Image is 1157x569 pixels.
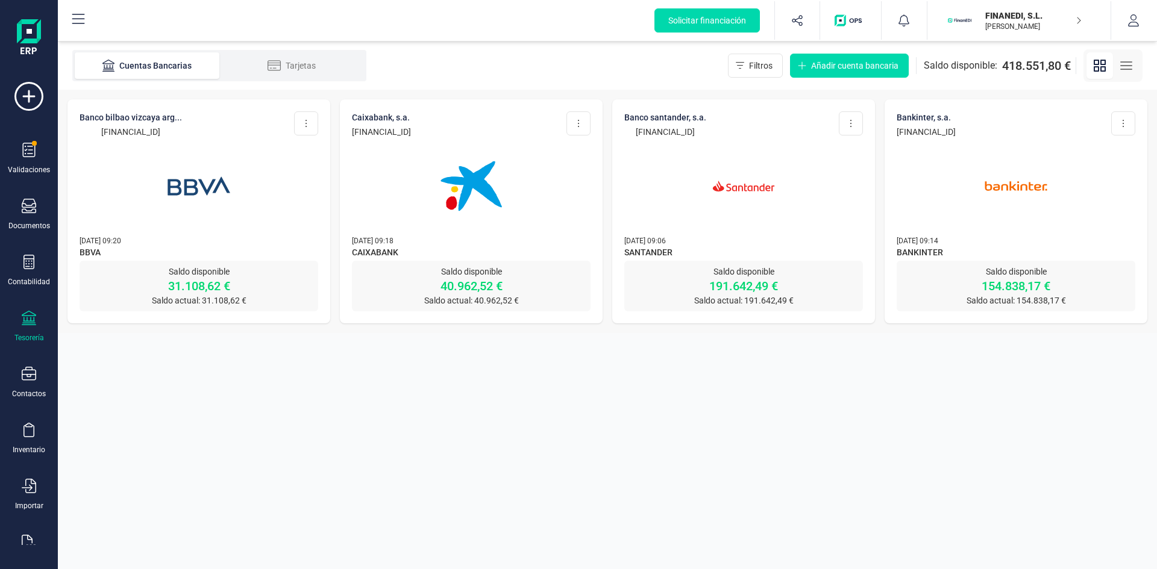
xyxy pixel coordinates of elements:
[749,60,773,72] span: Filtros
[897,246,1135,261] span: BANKINTER
[8,221,50,231] div: Documentos
[897,237,938,245] span: [DATE] 09:14
[15,501,43,511] div: Importar
[897,266,1135,278] p: Saldo disponible
[827,1,874,40] button: Logo de OPS
[352,237,394,245] span: [DATE] 09:18
[1002,57,1071,74] span: 418.551,80 €
[80,237,121,245] span: [DATE] 09:20
[17,19,41,58] img: Logo Finanedi
[624,266,863,278] p: Saldo disponible
[8,277,50,287] div: Contabilidad
[985,22,1082,31] p: [PERSON_NAME]
[243,60,340,72] div: Tarjetas
[835,14,867,26] img: Logo de OPS
[897,278,1135,294] p: 154.838,17 €
[897,294,1135,306] p: Saldo actual: 154.838,17 €
[80,111,182,123] p: BANCO BILBAO VIZCAYA ARG...
[624,237,666,245] span: [DATE] 09:06
[728,54,783,78] button: Filtros
[352,266,591,278] p: Saldo disponible
[897,111,956,123] p: BANKINTER, S.A.
[897,126,956,138] p: [FINANCIAL_ID]
[80,126,182,138] p: [FINANCIAL_ID]
[80,278,318,294] p: 31.108,62 €
[624,278,863,294] p: 191.642,49 €
[668,14,746,26] span: Solicitar financiación
[654,8,760,33] button: Solicitar financiación
[985,10,1082,22] p: FINANEDI, S.L.
[624,111,706,123] p: BANCO SANTANDER, S.A.
[624,126,706,138] p: [FINANCIAL_ID]
[14,333,44,343] div: Tesorería
[624,294,863,306] p: Saldo actual: 191.642,49 €
[352,246,591,261] span: CAIXABANK
[352,278,591,294] p: 40.962,52 €
[924,58,997,73] span: Saldo disponible:
[80,246,318,261] span: BBVA
[942,1,1096,40] button: FIFINANEDI, S.L.[PERSON_NAME]
[352,111,411,123] p: CAIXABANK, S.A.
[352,294,591,306] p: Saldo actual: 40.962,52 €
[352,126,411,138] p: [FINANCIAL_ID]
[80,294,318,306] p: Saldo actual: 31.108,62 €
[99,60,195,72] div: Cuentas Bancarias
[790,54,909,78] button: Añadir cuenta bancaria
[811,60,898,72] span: Añadir cuenta bancaria
[80,266,318,278] p: Saldo disponible
[8,165,50,175] div: Validaciones
[947,7,973,34] img: FI
[13,445,45,455] div: Inventario
[624,246,863,261] span: SANTANDER
[12,389,46,399] div: Contactos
